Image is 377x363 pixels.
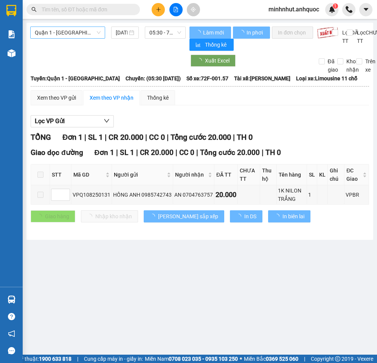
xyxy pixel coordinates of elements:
[84,355,143,363] span: Cung cấp máy in - giấy in:
[346,166,361,183] span: ĐC Giao
[325,57,341,74] span: Đã giao
[282,212,304,221] span: In biên lai
[247,28,264,37] span: In phơi
[262,5,325,14] span: minhnhut.anhquoc
[272,27,313,39] button: In đơn chọn
[6,7,18,15] span: Gửi:
[73,191,110,199] div: VPQ108250131
[230,210,262,222] button: In DS
[31,210,75,222] button: Giao hàng
[296,74,357,83] span: Loại xe: Limousine 11 chỗ
[234,74,290,83] span: Tài xế: [PERSON_NAME]
[307,164,317,185] th: SL
[233,27,270,39] button: In phơi
[8,313,15,320] span: question-circle
[359,3,372,16] button: caret-down
[6,34,67,43] div: CHỊ THÚY
[88,133,103,142] span: SL 1
[144,210,224,222] button: [PERSON_NAME] sắp xếp
[145,133,147,142] span: |
[105,133,107,142] span: |
[72,7,90,15] span: Nhận:
[189,39,234,51] button: bar-chartThống kê
[35,116,65,126] span: Lọc VP Gửi
[37,94,76,102] div: Xem theo VP gửi
[6,6,67,34] div: VP 184 [PERSON_NAME] - HCM
[90,94,133,102] div: Xem theo VP nhận
[238,164,260,185] th: CHƯA TT
[174,191,213,199] div: AN 0704763757
[346,6,352,13] img: phone-icon
[333,3,338,9] sup: 1
[77,355,78,363] span: |
[95,148,115,157] span: Đơn 1
[136,148,138,157] span: |
[239,30,245,35] span: loading
[8,49,16,57] img: warehouse-icon
[363,6,369,13] span: caret-down
[169,3,183,16] button: file-add
[266,356,298,362] strong: 0369 525 060
[189,27,231,39] button: Làm mới
[72,25,133,34] div: CHỊ NHI
[62,133,82,142] span: Đơn 1
[6,43,67,53] div: 0917255806
[84,133,86,142] span: |
[244,355,298,363] span: Miền Bắc
[2,355,71,363] span: Hỗ trợ kỹ thuật:
[147,94,169,102] div: Thống kê
[72,34,133,44] div: 0933237076
[150,214,158,219] span: loading
[116,148,118,157] span: |
[260,164,277,185] th: Thu hộ
[126,74,181,83] span: Chuyến: (05:30 [DATE])
[145,355,238,363] span: Miền Nam
[31,115,114,127] button: Lọc VP Gửi
[335,356,340,361] span: copyright
[104,118,110,124] span: down
[149,27,182,38] span: 05:30 - 72F-001.57
[334,3,337,9] span: 1
[31,148,83,157] span: Giao dọc đường
[72,49,83,56] span: DĐ:
[262,148,264,157] span: |
[339,28,359,45] span: Lọc ĐÃ TT
[186,74,228,83] span: Số xe: 72F-001.57
[169,356,238,362] strong: 0708 023 035 - 0935 103 250
[236,214,244,219] span: loading
[42,5,131,14] input: Tìm tên, số ĐT hoặc mã đơn
[114,171,165,179] span: Người gửi
[274,214,282,219] span: loading
[167,133,169,142] span: |
[50,164,71,185] th: STT
[175,148,177,157] span: |
[175,171,206,179] span: Người nhận
[35,27,101,38] span: Quận 1 - Vũng Tàu
[72,6,133,25] div: VP 108 [PERSON_NAME]
[216,189,236,200] div: 20.000
[8,330,15,337] span: notification
[71,185,112,205] td: VPQ108250131
[205,56,230,65] span: Xuất Excel
[191,7,196,12] span: aim
[120,148,134,157] span: SL 1
[278,186,306,203] div: 1K NILON TRẮNG
[346,191,368,199] div: VPBR
[8,30,16,38] img: solution-icon
[179,148,194,157] span: CC 0
[156,7,161,12] span: plus
[265,148,281,157] span: TH 0
[203,28,225,37] span: Làm mới
[8,347,15,354] span: message
[304,355,305,363] span: |
[196,148,198,157] span: |
[195,42,202,48] span: bar-chart
[171,133,231,142] span: Tổng cước 20.000
[237,133,253,142] span: TH 0
[277,164,307,185] th: Tên hàng
[39,356,71,362] strong: 1900 633 818
[268,210,310,222] button: In biên lai
[158,212,218,221] span: [PERSON_NAME] sắp xếp
[8,296,16,304] img: warehouse-icon
[6,5,16,16] img: logo-vxr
